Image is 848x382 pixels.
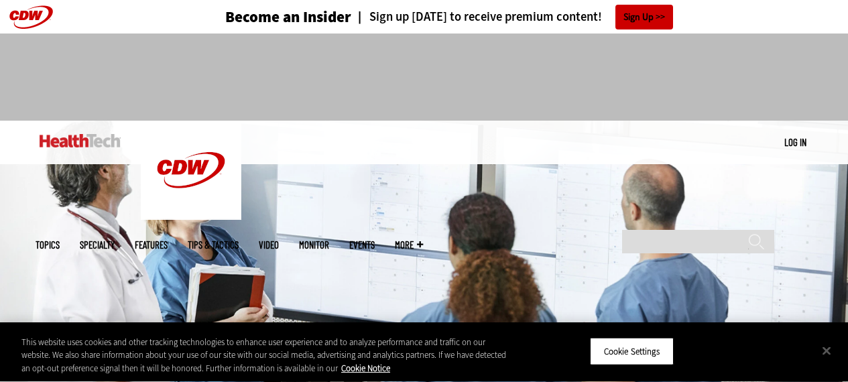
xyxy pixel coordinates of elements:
a: Log in [784,136,806,148]
a: Features [135,240,168,250]
a: MonITor [299,240,329,250]
h3: Become an Insider [225,9,351,25]
div: This website uses cookies and other tracking technologies to enhance user experience and to analy... [21,336,509,375]
span: Topics [36,240,60,250]
span: Specialty [80,240,115,250]
a: More information about your privacy [341,363,390,374]
a: Sign Up [615,5,673,29]
a: CDW [141,209,241,223]
img: Home [141,121,241,220]
a: Events [349,240,375,250]
button: Close [812,336,841,365]
a: Become an Insider [175,9,351,25]
button: Cookie Settings [590,337,674,365]
a: Sign up [DATE] to receive premium content! [351,11,602,23]
img: Home [40,134,121,147]
iframe: advertisement [180,47,668,107]
a: Video [259,240,279,250]
div: User menu [784,135,806,149]
span: More [395,240,423,250]
a: Tips & Tactics [188,240,239,250]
